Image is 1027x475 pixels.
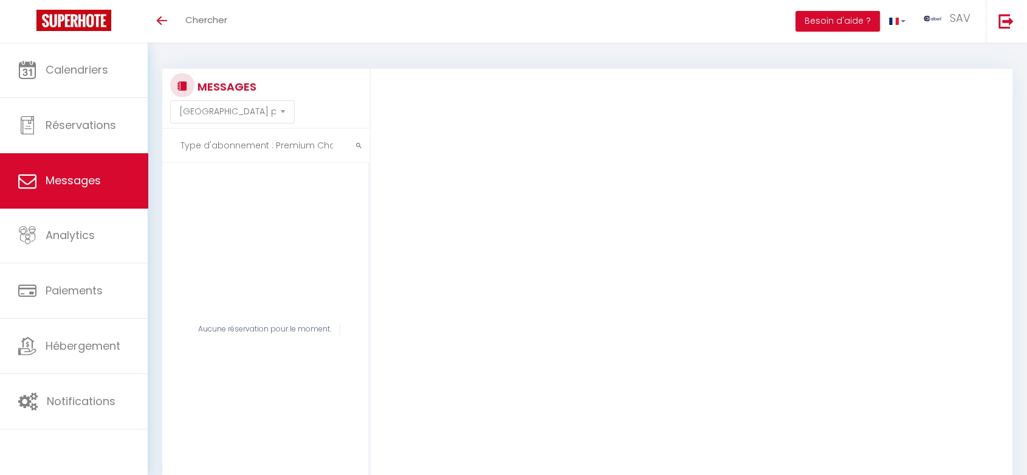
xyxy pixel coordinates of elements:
h3: MESSAGES [194,73,256,100]
input: Rechercher un mot clé [162,129,369,163]
span: Messages [46,173,101,188]
div: Aucune réservation pour le moment. [190,324,340,335]
span: Notifications [47,394,115,409]
span: Calendriers [46,62,108,77]
span: Analytics [46,227,95,243]
img: ... [924,16,942,21]
img: logout [998,13,1014,29]
span: Réservations [46,117,116,133]
span: SAV [950,10,970,26]
span: Paiements [46,283,103,298]
span: Hébergement [46,338,120,353]
span: Chercher [185,13,227,26]
img: Super Booking [36,10,111,31]
button: Besoin d'aide ? [795,11,880,32]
